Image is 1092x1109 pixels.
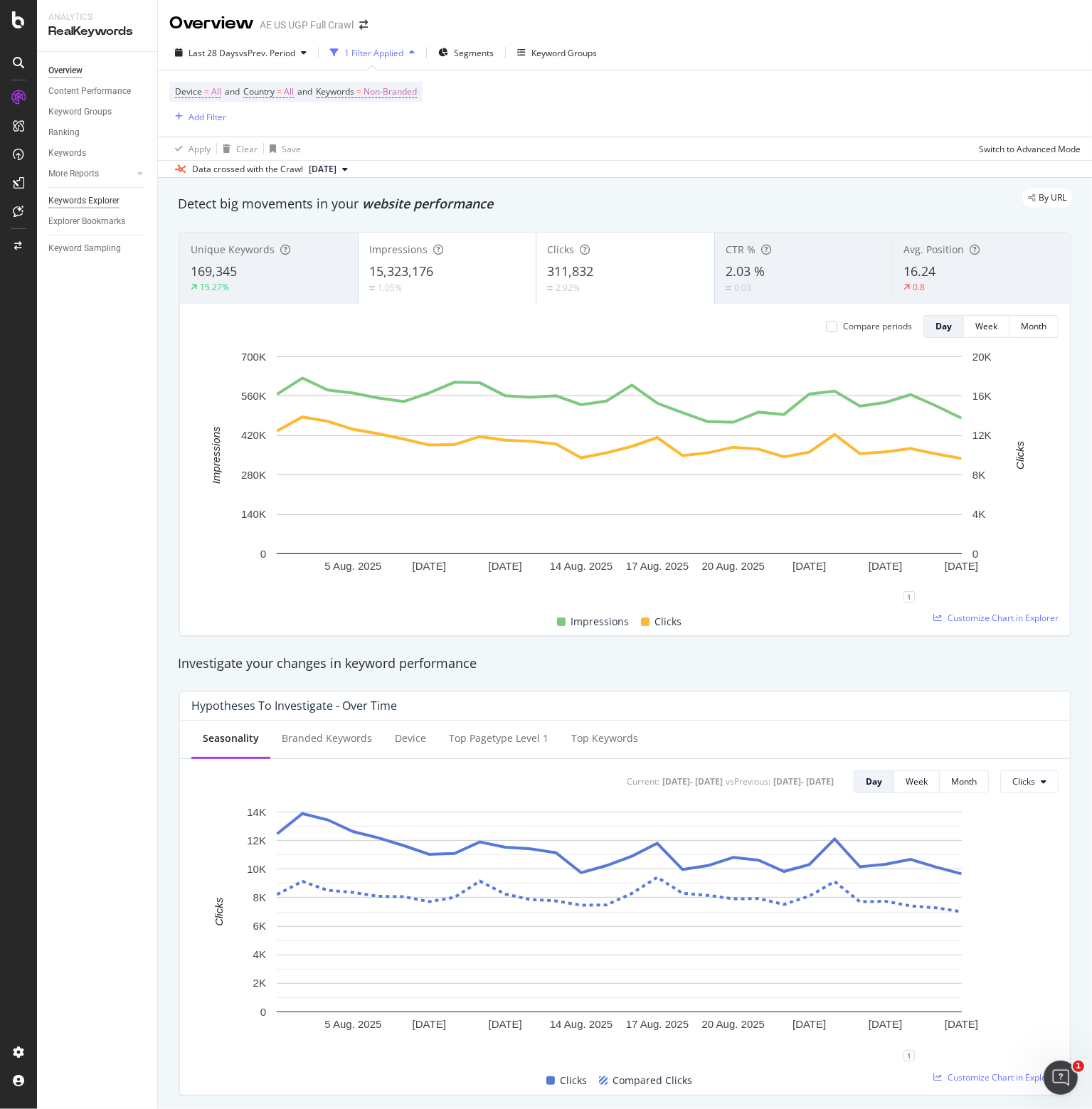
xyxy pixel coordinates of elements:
[913,281,925,293] div: 0.8
[894,770,940,793] button: Week
[253,977,266,989] text: 2K
[923,315,964,338] button: Day
[239,47,295,59] span: vs Prev. Period
[1073,1061,1084,1072] span: 1
[1021,320,1046,332] div: Month
[277,85,282,97] span: =
[297,85,312,97] span: and
[369,243,428,256] span: Impressions
[662,775,723,787] div: [DATE] - [DATE]
[561,1072,588,1089] span: Clicks
[843,320,912,332] div: Compare periods
[793,1017,826,1029] text: [DATE]
[48,63,147,78] a: Overview
[236,143,258,155] div: Clear
[191,699,397,713] div: Hypotheses to Investigate - Over Time
[726,262,765,280] span: 2.03 %
[48,11,146,23] div: Analytics
[734,282,751,294] div: 0.03
[655,613,682,630] span: Clicks
[1000,770,1059,793] button: Clicks
[948,1071,1059,1083] span: Customize Chart in Explorer
[866,775,882,787] div: Day
[726,243,756,256] span: CTR %
[869,560,902,572] text: [DATE]
[169,41,312,64] button: Last 28 DaysvsPrev. Period
[309,163,336,176] span: 2025 Aug. 29th
[260,1005,266,1017] text: 0
[940,770,989,793] button: Month
[48,146,147,161] a: Keywords
[48,23,146,40] div: RealKeywords
[213,897,225,925] text: Clicks
[178,654,1072,673] div: Investigate your changes in keyword performance
[511,41,603,64] button: Keyword Groups
[48,84,147,99] a: Content Performance
[316,85,354,97] span: Keywords
[903,262,935,280] span: 16.24
[793,560,826,572] text: [DATE]
[48,84,131,99] div: Content Performance
[1039,193,1066,202] span: By URL
[531,47,597,59] div: Keyword Groups
[260,548,266,560] text: 0
[200,281,229,293] div: 15.27%
[48,166,99,181] div: More Reports
[854,770,894,793] button: Day
[241,469,266,481] text: 280K
[359,20,368,30] div: arrow-right-arrow-left
[972,390,992,402] text: 16K
[241,390,266,402] text: 560K
[364,82,417,102] span: Non-Branded
[303,161,354,178] button: [DATE]
[191,349,1048,597] svg: A chart.
[571,731,638,745] div: Top Keywords
[48,146,86,161] div: Keywords
[547,286,553,290] img: Equal
[264,137,301,160] button: Save
[191,805,1048,1056] svg: A chart.
[613,1072,693,1089] span: Compared Clicks
[626,560,689,572] text: 17 Aug. 2025
[951,775,977,787] div: Month
[726,286,731,290] img: Equal
[344,47,403,59] div: 1 Filter Applied
[282,143,301,155] div: Save
[935,320,952,332] div: Day
[972,430,992,442] text: 12K
[284,82,294,102] span: All
[369,286,375,290] img: Equal
[324,41,420,64] button: 1 Filter Applied
[191,262,237,280] span: 169,345
[247,863,266,875] text: 10K
[413,560,446,572] text: [DATE]
[369,262,433,280] span: 15,323,176
[973,137,1081,160] button: Switch to Advanced Mode
[48,193,120,208] div: Keywords Explorer
[550,560,613,572] text: 14 Aug. 2025
[324,560,381,572] text: 5 Aug. 2025
[702,560,765,572] text: 20 Aug. 2025
[906,775,928,787] div: Week
[253,948,266,960] text: 4K
[449,731,548,745] div: Top pagetype Level 1
[204,85,209,97] span: =
[702,1017,765,1029] text: 20 Aug. 2025
[948,612,1059,624] span: Customize Chart in Explorer
[241,351,266,363] text: 700K
[869,1017,902,1029] text: [DATE]
[169,137,211,160] button: Apply
[547,262,593,280] span: 311,832
[972,548,978,560] text: 0
[48,193,147,208] a: Keywords Explorer
[243,85,275,97] span: Country
[726,775,770,787] div: vs Previous :
[378,282,402,294] div: 1.05%
[48,214,147,229] a: Explorer Bookmarks
[627,775,659,787] div: Current:
[169,108,226,125] button: Add Filter
[191,243,275,256] span: Unique Keywords
[1022,188,1072,208] div: legacy label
